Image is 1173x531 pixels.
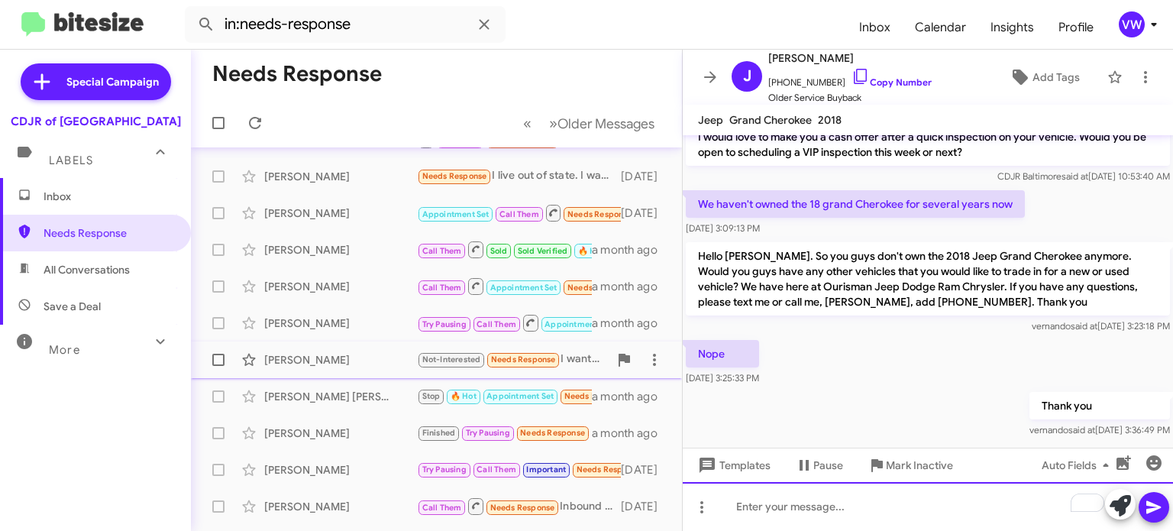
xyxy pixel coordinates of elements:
[486,391,554,401] span: Appointment Set
[698,113,723,127] span: Jeep
[417,277,592,296] div: Inbound Call
[768,49,932,67] span: [PERSON_NAME]
[686,242,1170,316] p: Hello [PERSON_NAME]. So you guys don't own the 2018 Jeep Grand Cherokee anymore. Would you guys h...
[264,279,417,294] div: [PERSON_NAME]
[422,465,467,474] span: Try Pausing
[1106,11,1156,37] button: vw
[855,452,965,479] button: Mark Inactive
[768,67,932,90] span: [PHONE_NUMBER]
[695,452,771,479] span: Templates
[1032,320,1170,332] span: vernando [DATE] 3:23:18 PM
[477,465,516,474] span: Call Them
[490,503,555,513] span: Needs Response
[264,352,417,367] div: [PERSON_NAME]
[514,108,541,139] button: Previous
[549,114,557,133] span: »
[417,461,621,478] div: I actually bought a vehicle with you guys over the weekend
[477,319,516,329] span: Call Them
[264,499,417,514] div: [PERSON_NAME]
[592,316,670,331] div: a month ago
[66,74,159,89] span: Special Campaign
[11,114,181,129] div: CDJR of [GEOGRAPHIC_DATA]
[44,262,130,277] span: All Conversations
[422,428,456,438] span: Finished
[491,355,556,364] span: Needs Response
[1029,424,1170,435] span: vernando [DATE] 3:36:49 PM
[729,113,812,127] span: Grand Cherokee
[987,63,1100,91] button: Add Tags
[686,222,760,234] span: [DATE] 3:09:13 PM
[44,299,101,314] span: Save a Deal
[997,170,1170,182] span: CDJR Baltimore [DATE] 10:53:40 AM
[422,171,487,181] span: Needs Response
[557,115,654,132] span: Older Messages
[21,63,171,100] a: Special Campaign
[417,203,621,222] div: 4432641822
[422,209,490,219] span: Appointment Set
[1029,452,1127,479] button: Auto Fields
[567,209,632,219] span: Needs Response
[621,462,670,478] div: [DATE]
[564,391,629,401] span: Needs Response
[1062,170,1088,182] span: said at
[422,319,467,329] span: Try Pausing
[1032,63,1080,91] span: Add Tags
[526,465,566,474] span: Important
[592,389,670,404] div: a month ago
[422,503,462,513] span: Call Them
[264,462,417,478] div: [PERSON_NAME]
[523,114,532,133] span: «
[422,246,462,256] span: Call Them
[451,391,477,401] span: 🔥 Hot
[847,5,903,50] a: Inbox
[1068,424,1095,435] span: said at
[264,169,417,184] div: [PERSON_NAME]
[567,283,632,293] span: Needs Response
[686,372,759,384] span: [DATE] 3:25:33 PM
[417,313,592,332] div: Inbound Call
[515,108,664,139] nav: Page navigation example
[44,225,173,241] span: Needs Response
[1029,392,1170,419] p: Thank you
[422,283,462,293] span: Call Them
[466,428,510,438] span: Try Pausing
[264,316,417,331] div: [PERSON_NAME]
[417,387,592,405] div: On the way now but have to leave by 3
[592,426,670,441] div: a month ago
[886,452,953,479] span: Mark Inactive
[520,428,585,438] span: Needs Response
[490,283,557,293] span: Appointment Set
[783,452,855,479] button: Pause
[743,64,751,89] span: J
[417,351,609,368] div: I want a otd price
[49,154,93,167] span: Labels
[422,355,481,364] span: Not-Interested
[683,452,783,479] button: Templates
[518,246,568,256] span: Sold Verified
[813,452,843,479] span: Pause
[686,340,759,367] p: Nope
[264,206,417,221] div: [PERSON_NAME]
[264,426,417,441] div: [PERSON_NAME]
[544,319,612,329] span: Appointment Set
[686,190,1025,218] p: We haven't owned the 18 grand Cherokee for several years now
[592,279,670,294] div: a month ago
[851,76,932,88] a: Copy Number
[417,240,592,259] div: You're welcome
[417,167,621,185] div: I live out of state. I was looking for a price quote as the local dealership was still a little h...
[264,389,417,404] div: [PERSON_NAME] [PERSON_NAME]
[264,242,417,257] div: [PERSON_NAME]
[903,5,978,50] a: Calendar
[1046,5,1106,50] a: Profile
[417,424,592,442] div: I got to get ready to take my wife to [MEDICAL_DATA], will see you later!!!
[499,209,539,219] span: Call Them
[44,189,173,204] span: Inbox
[621,206,670,221] div: [DATE]
[978,5,1046,50] span: Insights
[1119,11,1145,37] div: vw
[185,6,506,43] input: Search
[592,242,670,257] div: a month ago
[417,497,621,516] div: Inbound Call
